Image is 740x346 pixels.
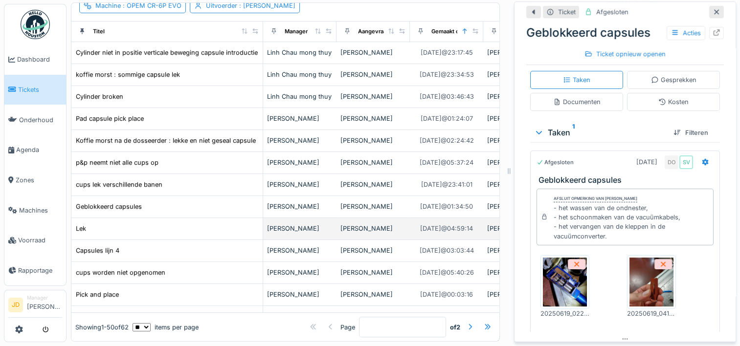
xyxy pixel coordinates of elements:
[487,268,553,277] div: [PERSON_NAME]
[237,2,295,9] span: : [PERSON_NAME]
[4,165,66,195] a: Zones
[421,48,473,57] div: [DATE] @ 23:17:45
[340,158,406,167] div: [PERSON_NAME]
[636,157,657,167] div: [DATE]
[340,322,355,331] div: Page
[76,180,162,189] div: cups lek verschillende banen
[76,70,180,79] div: koffie morst : sommige capsule lek
[19,115,62,125] span: Onderhoud
[487,246,553,255] div: [PERSON_NAME]
[95,1,181,10] div: Machine
[267,202,333,211] div: [PERSON_NAME]
[554,203,709,241] div: - het wassen van de ondnester, - het schoonmaken van de vacuümkabels, - het vervangen van de klep...
[420,268,474,277] div: [DATE] @ 05:40:26
[76,246,119,255] div: Capsules lijn 4
[627,309,676,318] div: 20250619_041058.jpg
[487,290,553,299] div: [PERSON_NAME]
[340,48,406,57] div: [PERSON_NAME]
[431,27,463,36] div: Gemaakt op
[420,158,473,167] div: [DATE] @ 05:37:24
[340,290,406,299] div: [PERSON_NAME]
[679,155,693,169] div: SV
[421,180,472,189] div: [DATE] @ 23:41:01
[18,266,62,275] span: Rapportage
[93,27,105,36] div: Titel
[670,126,712,139] div: Filteren
[358,27,407,36] div: Aangevraagd door
[133,322,199,331] div: items per page
[558,7,576,17] div: Ticket
[340,224,406,233] div: [PERSON_NAME]
[267,48,333,57] div: Linh Chau mong thuy
[4,195,66,225] a: Machines
[4,256,66,286] a: Rapportage
[340,180,406,189] div: [PERSON_NAME]
[526,24,724,42] div: Geblokkeerd capsules
[667,26,705,40] div: Acties
[420,70,474,79] div: [DATE] @ 23:34:53
[4,135,66,165] a: Agenda
[267,246,333,255] div: [PERSON_NAME]
[267,136,333,145] div: [PERSON_NAME]
[27,294,62,315] li: [PERSON_NAME]
[340,268,406,277] div: [PERSON_NAME]
[267,290,333,299] div: [PERSON_NAME]
[121,2,181,9] span: : OPEM CR-6P EVO
[340,136,406,145] div: [PERSON_NAME]
[4,225,66,256] a: Voorraad
[76,136,256,145] div: Koffie morst na de dosseerder : lekke en niet geseal capsule
[285,27,308,36] div: Manager
[76,290,119,299] div: Pick and place
[534,127,666,138] div: Taken
[487,224,553,233] div: [PERSON_NAME]
[420,290,473,299] div: [DATE] @ 00:03:16
[76,48,258,57] div: Cylinder niet in positie verticale beweging capsule introductie
[21,10,50,39] img: Badge_color-CXgf-gQk.svg
[651,75,696,85] div: Gesprekken
[420,92,474,101] div: [DATE] @ 03:46:43
[450,322,460,331] strong: of 2
[340,70,406,79] div: [PERSON_NAME]
[267,180,333,189] div: [PERSON_NAME]
[487,136,553,145] div: [PERSON_NAME]
[4,44,66,75] a: Dashboard
[27,294,62,302] div: Manager
[487,114,553,123] div: [PERSON_NAME]
[4,105,66,135] a: Onderhoud
[340,114,406,123] div: [PERSON_NAME]
[581,47,670,61] div: Ticket opnieuw openen
[420,246,474,255] div: [DATE] @ 03:03:44
[267,268,333,277] div: [PERSON_NAME]
[487,180,553,189] div: [PERSON_NAME]
[487,158,553,167] div: [PERSON_NAME]
[538,175,716,185] h3: Geblokkeerd capsules
[421,114,473,123] div: [DATE] @ 01:24:07
[76,158,158,167] div: p&p neemt niet alle cups op
[658,97,689,107] div: Kosten
[18,236,62,245] span: Voorraad
[8,298,23,312] li: JD
[267,158,333,167] div: [PERSON_NAME]
[487,48,553,57] div: [PERSON_NAME]
[76,114,144,123] div: Pad capsule pick place
[340,246,406,255] div: [PERSON_NAME]
[540,309,589,318] div: 20250619_022841.jpg
[420,202,473,211] div: [DATE] @ 01:34:50
[4,75,66,105] a: Tickets
[8,294,62,318] a: JD Manager[PERSON_NAME]
[563,75,590,85] div: Taken
[76,92,123,101] div: Cylinder broken
[206,1,295,10] div: Uitvoerder
[17,55,62,64] span: Dashboard
[572,127,575,138] sup: 1
[16,145,62,154] span: Agenda
[420,224,473,233] div: [DATE] @ 04:59:14
[76,224,86,233] div: Lek
[554,195,637,202] div: Afsluit opmerking van [PERSON_NAME]
[420,136,474,145] div: [DATE] @ 02:24:42
[665,155,678,169] div: DO
[537,158,574,167] div: Afgesloten
[487,202,553,211] div: [PERSON_NAME]
[76,202,142,211] div: Geblokkeerd capsules
[18,85,62,94] span: Tickets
